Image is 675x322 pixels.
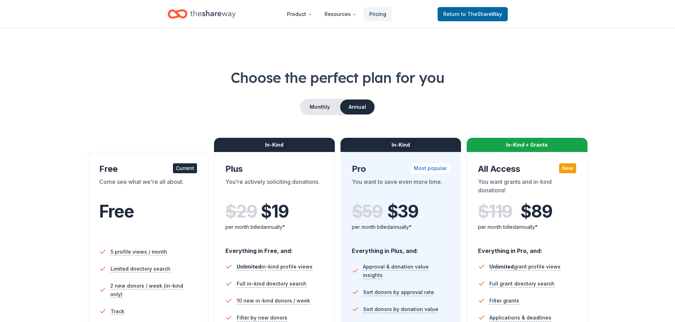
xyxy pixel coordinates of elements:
span: $ 19 [261,202,288,221]
div: per month billed annually* [352,223,450,231]
a: Home [168,6,236,22]
button: Resources [319,7,362,21]
div: In-Kind [214,138,335,152]
div: Current [173,163,197,173]
div: You want to save even more time. [352,177,450,197]
span: Sort donors by donation value [363,305,438,313]
div: In-Kind + Grants [467,138,587,152]
span: Unlimited [237,264,261,270]
span: Approval & donation value insights [363,262,450,279]
a: Pricing [364,7,392,21]
button: Product [281,7,317,21]
span: Full in-kind directory search [237,279,306,288]
div: In-Kind [341,138,461,152]
h1: Choose the perfect plan for you [28,68,647,87]
div: Plus [225,163,324,175]
span: Filter by new donors [237,313,287,322]
span: Return [443,10,502,18]
span: Filter grants [489,296,519,305]
button: Monthly [301,100,339,114]
div: Come see what we're all about. [99,177,197,197]
div: You're actively soliciting donations. [225,177,324,197]
span: 5 profile views / month [111,248,167,256]
span: Track [111,307,124,316]
a: Returnto TheShareWay [438,7,508,21]
span: in-kind profile views [237,264,313,270]
div: New [559,163,576,173]
span: 10 new in-kind donors / week [237,296,310,305]
span: to TheShareWay [461,11,502,17]
div: Most popular [411,163,450,173]
span: $ 89 [521,202,552,221]
div: You want grants and in-kind donations! [478,177,576,197]
nav: Main [281,6,392,22]
button: Annual [340,100,375,114]
span: $ 39 [387,202,418,221]
span: Free [99,201,134,222]
span: Applications & deadlines [489,313,551,322]
span: Full grant directory search [489,279,555,288]
span: Unlimited [489,264,514,270]
div: Everything in Pro, and: [478,241,576,255]
span: Limited directory search [111,265,170,273]
div: All Access [478,163,576,175]
div: Everything in Plus, and: [352,241,450,255]
div: per month billed annually* [225,223,324,231]
div: Pro [352,163,450,175]
span: grant profile views [489,264,561,270]
div: Everything in Free, and: [225,241,324,255]
div: Free [99,163,197,175]
span: Sort donors by approval rate [363,288,434,296]
span: 2 new donors / week (in-kind only) [110,282,197,299]
div: per month billed annually* [478,223,576,231]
